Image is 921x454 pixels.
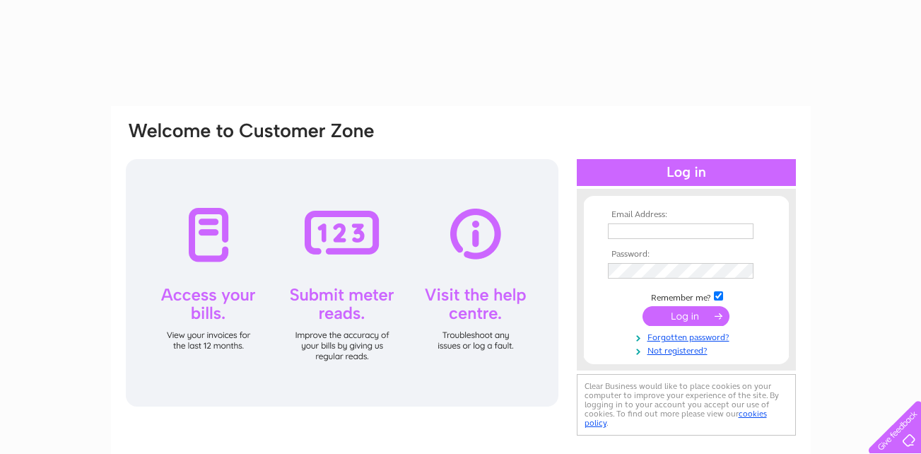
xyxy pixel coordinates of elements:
[577,374,796,436] div: Clear Business would like to place cookies on your computer to improve your experience of the sit...
[604,250,768,260] th: Password:
[604,210,768,220] th: Email Address:
[608,330,768,343] a: Forgotten password?
[604,289,768,303] td: Remember me?
[585,409,767,428] a: cookies policy
[643,306,729,326] input: Submit
[608,343,768,356] a: Not registered?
